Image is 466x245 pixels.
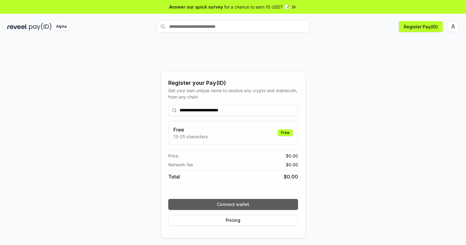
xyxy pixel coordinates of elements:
[168,215,298,226] button: Pricing
[284,173,298,180] span: $ 0.00
[399,21,443,32] button: Register Pay(ID)
[169,4,223,10] span: Answer our quick survey
[168,161,193,168] span: Network fee
[29,23,52,31] img: pay_id
[168,79,298,87] div: Register your Pay(ID)
[168,87,298,100] div: Get your own unique name to receive any crypto and stablecoin, from any chain
[224,4,289,10] span: for a chance to earn 10 USDT 📝
[168,153,178,159] span: Price
[173,133,208,140] p: 13-25 characters
[286,153,298,159] span: $ 0.00
[168,199,298,210] button: Connect wallet
[7,23,28,31] img: reveel_dark
[286,161,298,168] span: $ 0.00
[168,173,180,180] span: Total
[173,126,208,133] h3: Free
[278,129,293,136] div: Free
[53,23,70,31] div: Alpha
